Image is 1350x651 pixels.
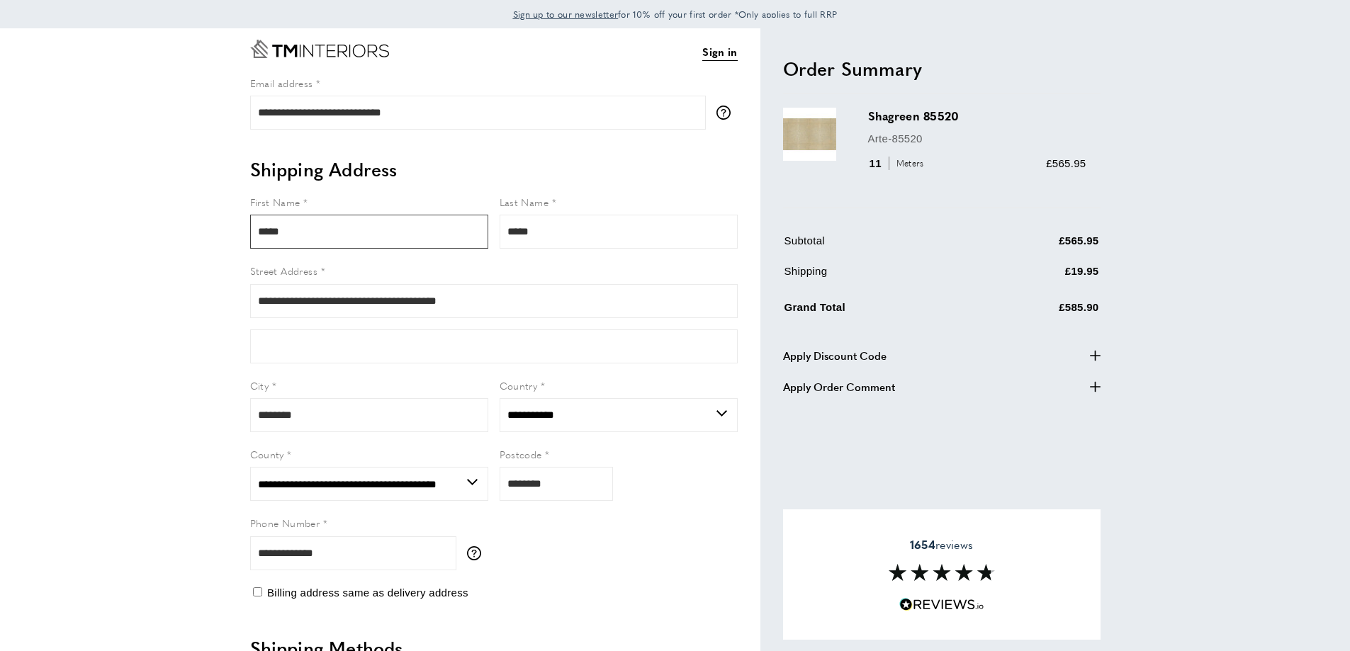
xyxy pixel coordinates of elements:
[267,587,468,599] span: Billing address same as delivery address
[513,7,619,21] a: Sign up to our newsletter
[868,155,929,172] div: 11
[513,8,838,21] span: for 10% off your first order *Only applies to full RRP
[889,564,995,581] img: Reviews section
[868,108,1086,124] h3: Shagreen 85520
[899,598,984,611] img: Reviews.io 5 stars
[500,378,538,392] span: Country
[783,108,836,161] img: Shagreen 85520
[975,263,1099,290] td: £19.95
[250,195,300,209] span: First Name
[783,56,1101,81] h2: Order Summary
[783,378,895,395] span: Apply Order Comment
[513,8,619,21] span: Sign up to our newsletter
[784,263,974,290] td: Shipping
[250,40,389,58] a: Go to Home page
[975,232,1099,260] td: £565.95
[702,43,737,61] a: Sign in
[500,195,549,209] span: Last Name
[250,76,313,90] span: Email address
[975,296,1099,327] td: £585.90
[910,538,973,552] span: reviews
[467,546,488,560] button: More information
[1046,157,1086,169] span: £565.95
[716,106,738,120] button: More information
[250,378,269,392] span: City
[868,130,1086,147] p: Arte-85520
[783,347,887,364] span: Apply Discount Code
[250,264,318,278] span: Street Address
[500,447,542,461] span: Postcode
[250,516,320,530] span: Phone Number
[250,157,738,182] h2: Shipping Address
[910,536,935,553] strong: 1654
[889,157,928,170] span: Meters
[250,447,284,461] span: County
[784,232,974,260] td: Subtotal
[253,587,262,596] input: Billing address same as delivery address
[784,296,974,327] td: Grand Total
